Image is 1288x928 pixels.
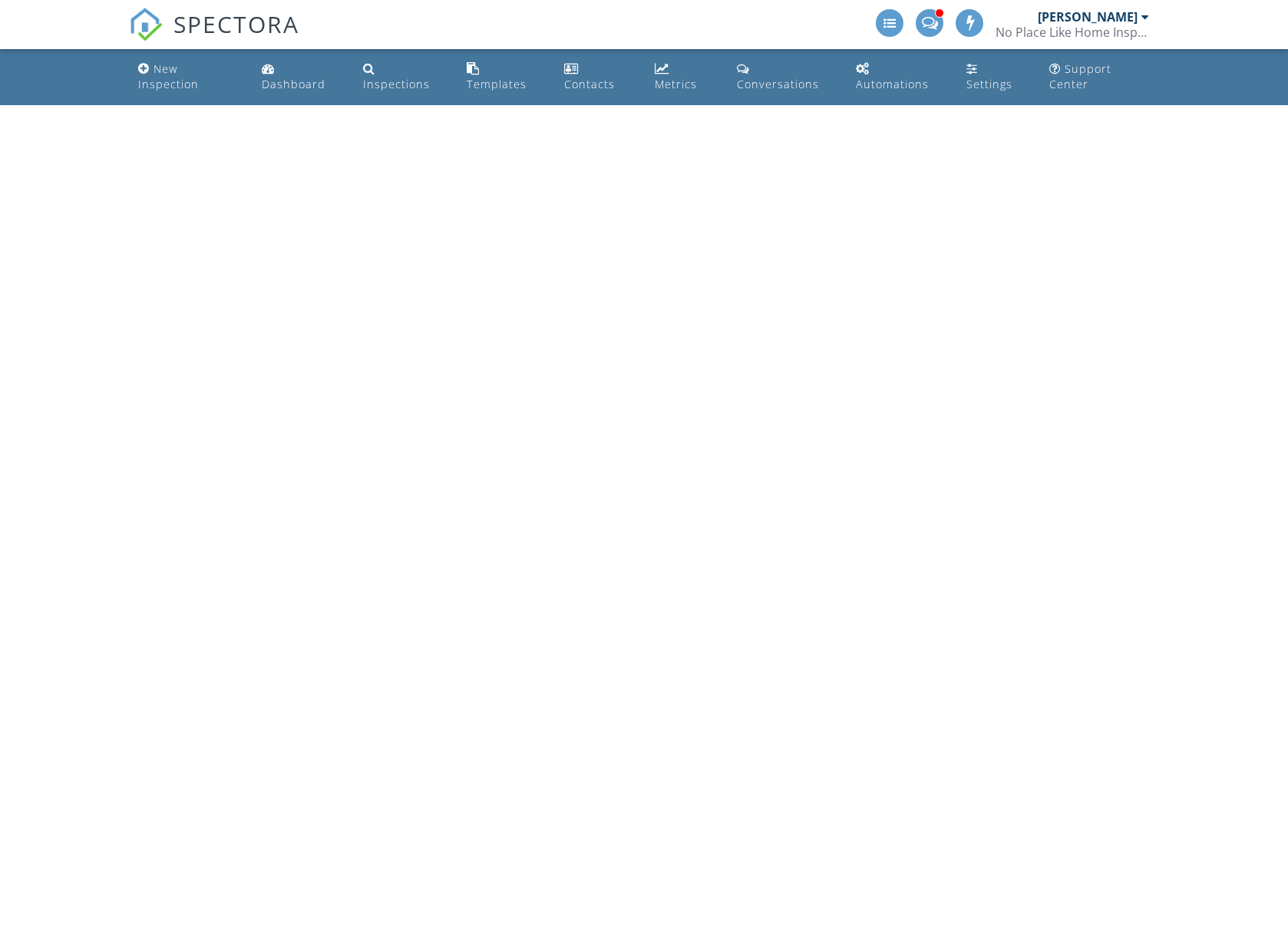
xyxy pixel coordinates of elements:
a: Contacts [558,55,636,99]
div: Settings [966,77,1012,91]
a: Inspections [357,55,448,99]
div: Conversations [737,77,819,91]
a: New Inspection [132,55,243,99]
a: Settings [960,55,1031,99]
a: Metrics [649,55,718,99]
div: Contacts [564,77,615,91]
a: Templates [461,55,546,99]
a: SPECTORA [129,21,299,53]
div: Templates [467,77,527,91]
div: [PERSON_NAME] [1038,9,1138,25]
div: Metrics [655,77,697,91]
img: The Best Home Inspection Software - Spectora [129,8,163,41]
div: Support Center [1049,61,1111,91]
div: Dashboard [262,77,325,91]
a: Dashboard [256,55,345,99]
div: No Place Like Home Inspection [996,25,1149,40]
div: New Inspection [138,61,199,91]
a: Conversations [731,55,837,99]
a: Automations (Advanced) [850,55,949,99]
span: SPECTORA [173,8,299,40]
div: Automations [856,77,929,91]
a: Support Center [1043,55,1156,99]
div: Inspections [363,77,430,91]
